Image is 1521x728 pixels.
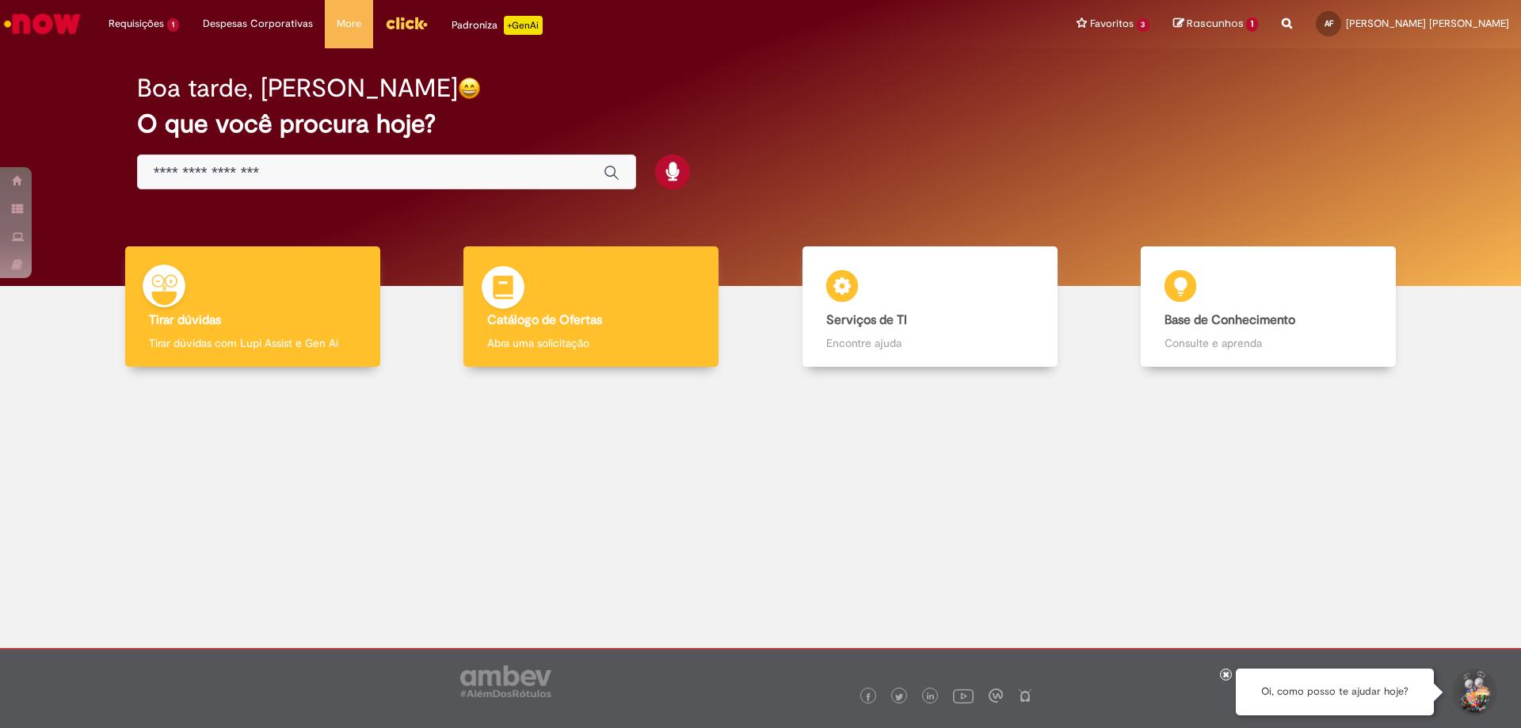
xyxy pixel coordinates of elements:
[953,685,974,706] img: logo_footer_youtube.png
[989,688,1003,703] img: logo_footer_workplace.png
[83,246,422,368] a: Tirar dúvidas Tirar dúvidas com Lupi Assist e Gen Ai
[109,16,164,32] span: Requisições
[137,74,458,102] h2: Boa tarde, [PERSON_NAME]
[487,312,602,328] b: Catálogo de Ofertas
[927,692,935,702] img: logo_footer_linkedin.png
[2,8,83,40] img: ServiceNow
[1236,669,1434,715] div: Oi, como posso te ajudar hoje?
[826,335,1034,351] p: Encontre ajuda
[1325,18,1333,29] span: AF
[1137,18,1150,32] span: 3
[1165,312,1295,328] b: Base de Conhecimento
[487,335,695,351] p: Abra uma solicitação
[826,312,907,328] b: Serviços de TI
[504,16,543,35] p: +GenAi
[864,693,872,701] img: logo_footer_facebook.png
[1346,17,1509,30] span: [PERSON_NAME] [PERSON_NAME]
[1100,246,1439,368] a: Base de Conhecimento Consulte e aprenda
[760,246,1100,368] a: Serviços de TI Encontre ajuda
[458,77,481,100] img: happy-face.png
[1187,16,1244,31] span: Rascunhos
[1090,16,1134,32] span: Favoritos
[337,16,361,32] span: More
[167,18,179,32] span: 1
[137,110,1385,138] h2: O que você procura hoje?
[460,665,551,697] img: logo_footer_ambev_rotulo_gray.png
[1246,17,1258,32] span: 1
[149,335,356,351] p: Tirar dúvidas com Lupi Assist e Gen Ai
[1018,688,1032,703] img: logo_footer_naosei.png
[149,312,221,328] b: Tirar dúvidas
[452,16,543,35] div: Padroniza
[203,16,313,32] span: Despesas Corporativas
[1173,17,1258,32] a: Rascunhos
[1165,335,1372,351] p: Consulte e aprenda
[385,11,428,35] img: click_logo_yellow_360x200.png
[1450,669,1497,716] button: Iniciar Conversa de Suporte
[422,246,761,368] a: Catálogo de Ofertas Abra uma solicitação
[895,693,903,701] img: logo_footer_twitter.png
